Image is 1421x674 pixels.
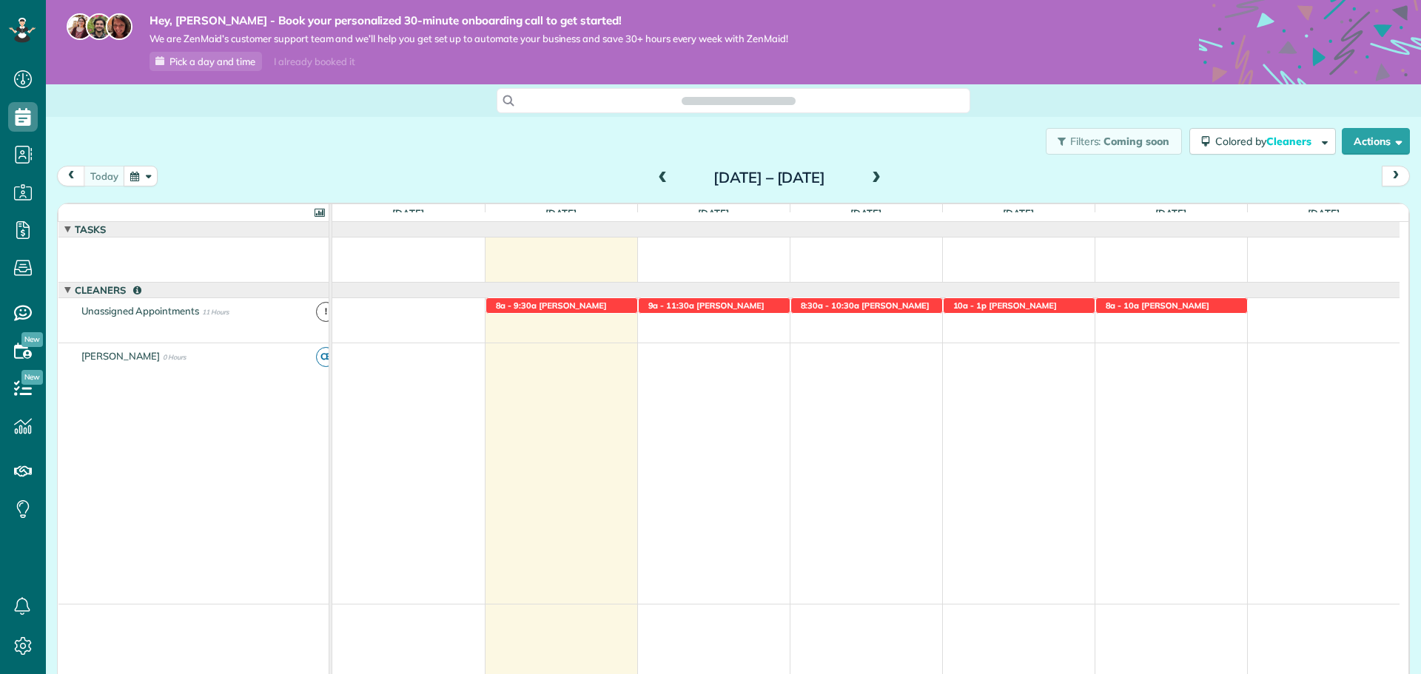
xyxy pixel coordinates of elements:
[648,300,696,311] span: 9a - 11:30a
[495,300,538,311] span: 8a - 9:30a
[486,298,637,314] div: [STREET_ADDRESS]
[1070,135,1101,148] span: Filters:
[21,332,43,347] span: New
[150,52,262,71] a: Pick a day and time
[150,33,788,45] span: We are ZenMaid’s customer support team and we’ll help you get set up to automate your business an...
[791,298,942,314] div: [STREET_ADDRESS]
[78,305,202,317] span: Unassigned Appointments
[800,300,860,311] span: 8:30a - 10:30a
[169,55,255,67] span: Pick a day and time
[265,53,363,71] div: I already booked it
[389,207,427,219] span: [DATE]
[150,13,788,28] strong: Hey, [PERSON_NAME] - Book your personalized 30-minute onboarding call to get started!
[800,300,930,321] span: [PERSON_NAME] (Example Appointment)
[695,207,733,219] span: [DATE]
[495,300,607,321] span: [PERSON_NAME] (Example Appointment)
[953,300,1057,321] span: [PERSON_NAME] (Example Appointment)
[1382,166,1410,186] button: next
[57,166,85,186] button: prev
[648,300,765,321] span: [PERSON_NAME] (Example Appointment)
[953,300,988,311] span: 10a - 1p
[1342,128,1410,155] button: Actions
[944,298,1095,314] div: [STREET_ADDRESS]
[1305,207,1343,219] span: [DATE]
[78,350,164,362] span: [PERSON_NAME]
[1105,300,1209,321] span: [PERSON_NAME] (Example Appointment)
[1103,135,1170,148] span: Coming soon
[542,207,580,219] span: [DATE]
[163,353,186,361] span: 0 Hours
[1215,135,1317,148] span: Colored by
[677,169,862,186] h2: [DATE] – [DATE]
[86,13,112,40] img: jorge-587dff0eeaa6aab1f244e6dc62b8924c3b6ad411094392a53c71c6c4a576187d.jpg
[21,370,43,385] span: New
[847,207,885,219] span: [DATE]
[202,308,229,316] span: 11 Hours
[316,302,336,322] span: !
[72,223,109,235] span: Tasks
[639,298,790,314] div: [STREET_ADDRESS]
[72,284,144,296] span: Cleaners
[1152,207,1190,219] span: [DATE]
[696,93,780,108] span: Search ZenMaid…
[1096,298,1247,314] div: [STREET_ADDRESS]
[316,347,336,367] span: CB
[1189,128,1336,155] button: Colored byCleaners
[1266,135,1314,148] span: Cleaners
[1000,207,1038,219] span: [DATE]
[67,13,93,40] img: maria-72a9807cf96188c08ef61303f053569d2e2a8a1cde33d635c8a3ac13582a053d.jpg
[84,166,125,186] button: today
[1105,300,1141,311] span: 8a - 10a
[106,13,132,40] img: michelle-19f622bdf1676172e81f8f8fba1fb50e276960ebfe0243fe18214015130c80e4.jpg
